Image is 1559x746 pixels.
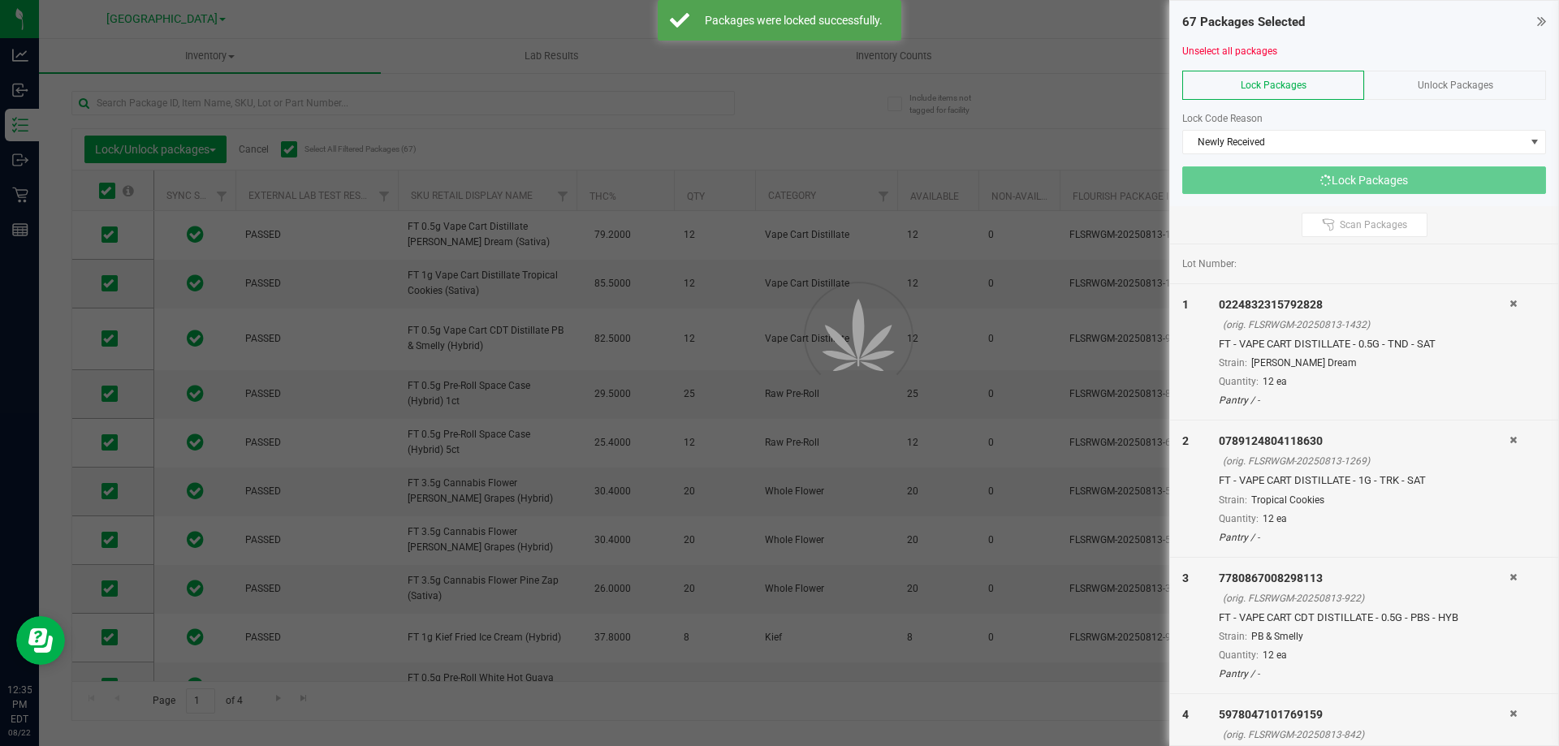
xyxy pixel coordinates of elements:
span: Newly Received [1183,131,1525,153]
span: [PERSON_NAME] Dream [1251,357,1357,369]
span: Quantity: [1219,649,1259,661]
div: (orig. FLSRWGM-20250813-1432) [1223,317,1509,332]
span: 4 [1182,708,1189,721]
button: Lock Packages [1182,166,1546,194]
div: (orig. FLSRWGM-20250813-842) [1223,727,1509,742]
span: Tropical Cookies [1251,494,1324,506]
span: Strain: [1219,494,1247,506]
span: 12 ea [1263,649,1287,661]
span: Lock Packages [1241,80,1306,91]
div: 0789124804118630 [1219,433,1509,450]
span: Quantity: [1219,376,1259,387]
span: Unlock Packages [1418,80,1493,91]
span: 12 ea [1263,376,1287,387]
span: Scan Packages [1340,218,1407,231]
span: PB & Smelly [1251,631,1303,642]
div: 0224832315792828 [1219,296,1509,313]
div: 7780867008298113 [1219,570,1509,587]
span: 1 [1182,298,1189,311]
div: (orig. FLSRWGM-20250813-1269) [1223,454,1509,468]
div: Pantry / - [1219,530,1509,545]
div: FT - VAPE CART CDT DISTILLATE - 0.5G - PBS - HYB [1219,610,1509,626]
div: FT - VAPE CART DISTILLATE - 1G - TRK - SAT [1219,472,1509,489]
span: Strain: [1219,631,1247,642]
span: Lot Number: [1182,257,1237,271]
a: Unselect all packages [1182,45,1277,57]
button: Scan Packages [1302,213,1427,237]
span: 3 [1182,571,1189,584]
div: Pantry / - [1219,666,1509,681]
div: (orig. FLSRWGM-20250813-922) [1223,591,1509,606]
span: 12 ea [1263,513,1287,524]
span: 2 [1182,434,1189,447]
span: Quantity: [1219,513,1259,524]
div: Pantry / - [1219,393,1509,407]
span: Lock Code Reason [1182,113,1263,124]
div: FT - VAPE CART DISTILLATE - 0.5G - TND - SAT [1219,336,1509,352]
div: 5978047101769159 [1219,706,1509,723]
span: Strain: [1219,357,1247,369]
iframe: Resource center [16,616,65,665]
div: Packages were locked successfully. [698,12,889,28]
